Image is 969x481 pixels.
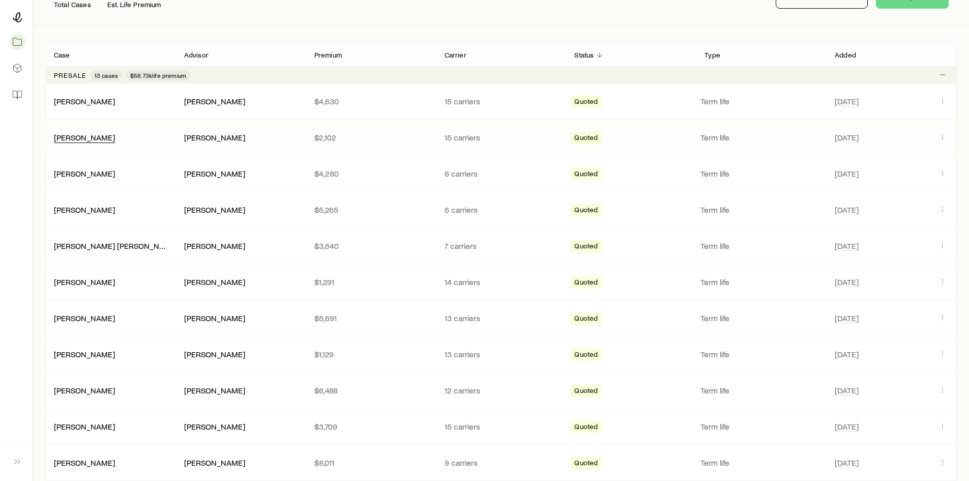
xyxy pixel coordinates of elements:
[54,313,115,323] a: [PERSON_NAME]
[54,458,115,467] a: [PERSON_NAME]
[184,458,245,468] div: [PERSON_NAME]
[835,51,856,59] p: Added
[54,168,115,178] a: [PERSON_NAME]
[835,349,859,359] span: [DATE]
[184,132,245,143] div: [PERSON_NAME]
[54,277,115,288] div: [PERSON_NAME]
[835,96,859,106] span: [DATE]
[54,421,115,432] div: [PERSON_NAME]
[54,241,168,251] div: [PERSON_NAME] [PERSON_NAME]
[314,241,428,251] p: $3,640
[314,421,428,432] p: $3,709
[835,421,859,432] span: [DATE]
[314,205,428,215] p: $5,265
[314,313,428,323] p: $5,691
[184,168,245,179] div: [PERSON_NAME]
[445,313,559,323] p: 13 carriers
[445,458,559,468] p: 9 carriers
[54,71,86,79] p: Presale
[314,385,428,395] p: $6,488
[184,205,245,215] div: [PERSON_NAME]
[54,132,115,143] div: [PERSON_NAME]
[574,169,598,180] span: Quoted
[314,96,428,106] p: $4,630
[445,241,559,251] p: 7 carriers
[54,385,115,395] a: [PERSON_NAME]
[54,168,115,179] div: [PERSON_NAME]
[54,205,115,215] div: [PERSON_NAME]
[314,132,428,143] p: $2,102
[835,132,859,143] span: [DATE]
[314,51,342,59] p: Premium
[445,168,559,179] p: 6 carriers
[700,421,823,432] p: Term life
[445,132,559,143] p: 15 carriers
[700,132,823,143] p: Term life
[835,241,859,251] span: [DATE]
[835,385,859,395] span: [DATE]
[54,96,115,106] a: [PERSON_NAME]
[835,458,859,468] span: [DATE]
[54,385,115,396] div: [PERSON_NAME]
[314,168,428,179] p: $4,280
[445,277,559,287] p: 14 carriers
[184,241,245,251] div: [PERSON_NAME]
[184,421,245,432] div: [PERSON_NAME]
[445,385,559,395] p: 12 carriers
[54,277,115,287] a: [PERSON_NAME]
[314,349,428,359] p: $1,129
[574,314,598,325] span: Quoted
[574,278,598,289] span: Quoted
[445,51,466,59] p: Carrier
[835,168,859,179] span: [DATE]
[574,133,598,144] span: Quoted
[700,168,823,179] p: Term life
[835,277,859,287] span: [DATE]
[54,421,115,431] a: [PERSON_NAME]
[445,205,559,215] p: 6 carriers
[54,349,115,359] a: [PERSON_NAME]
[700,385,823,395] p: Term life
[184,349,245,360] div: [PERSON_NAME]
[314,277,428,287] p: $1,291
[700,277,823,287] p: Term life
[574,422,598,433] span: Quoted
[184,96,245,107] div: [PERSON_NAME]
[700,241,823,251] p: Term life
[54,96,115,107] div: [PERSON_NAME]
[574,97,598,108] span: Quoted
[184,313,245,324] div: [PERSON_NAME]
[54,51,70,59] p: Case
[184,51,209,59] p: Advisor
[574,51,594,59] p: Status
[700,458,823,468] p: Term life
[704,51,720,59] p: Type
[700,96,823,106] p: Term life
[574,206,598,216] span: Quoted
[445,349,559,359] p: 13 carriers
[445,421,559,432] p: 15 carriers
[54,241,178,250] a: [PERSON_NAME] [PERSON_NAME]
[184,385,245,396] div: [PERSON_NAME]
[130,71,186,79] span: $56.73k life premium
[54,205,115,214] a: [PERSON_NAME]
[574,350,598,361] span: Quoted
[314,458,428,468] p: $8,011
[107,1,161,9] p: Est. Life Premium
[95,71,118,79] span: 13 cases
[54,1,91,9] p: Total Cases
[54,313,115,324] div: [PERSON_NAME]
[574,459,598,469] span: Quoted
[700,313,823,323] p: Term life
[574,386,598,397] span: Quoted
[54,458,115,468] div: [PERSON_NAME]
[835,313,859,323] span: [DATE]
[835,205,859,215] span: [DATE]
[54,132,115,142] a: [PERSON_NAME]
[184,277,245,288] div: [PERSON_NAME]
[574,242,598,252] span: Quoted
[445,96,559,106] p: 15 carriers
[54,349,115,360] div: [PERSON_NAME]
[700,349,823,359] p: Term life
[700,205,823,215] p: Term life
